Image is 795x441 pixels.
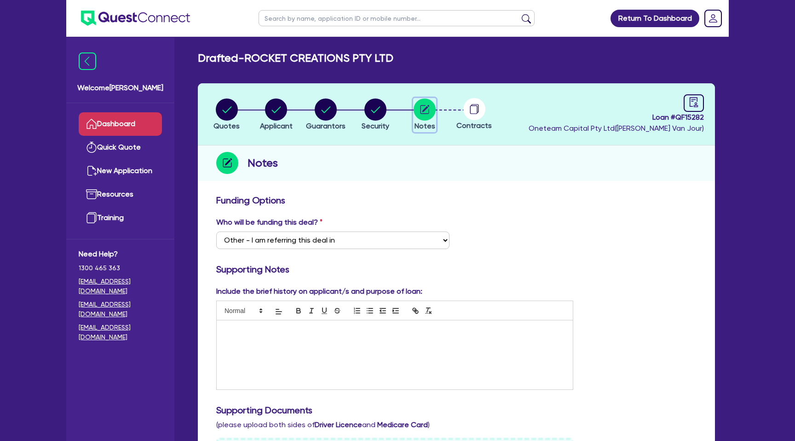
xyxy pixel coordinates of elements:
[79,183,162,206] a: Resources
[611,10,699,27] a: Return To Dashboard
[216,405,697,416] h3: Supporting Documents
[305,98,346,132] button: Guarantors
[79,52,96,70] img: icon-menu-close
[77,82,163,93] span: Welcome [PERSON_NAME]
[79,263,162,273] span: 1300 465 363
[259,10,535,26] input: Search by name, application ID or mobile number...
[362,122,389,130] span: Security
[216,264,697,275] h3: Supporting Notes
[79,206,162,230] a: Training
[701,6,725,30] a: Dropdown toggle
[216,195,697,206] h3: Funding Options
[86,189,97,200] img: resources
[79,112,162,136] a: Dashboard
[81,11,190,26] img: quest-connect-logo-blue
[248,155,278,171] h2: Notes
[79,323,162,342] a: [EMAIL_ADDRESS][DOMAIN_NAME]
[456,121,492,130] span: Contracts
[216,217,323,228] label: Who will be funding this deal?
[213,122,240,130] span: Quotes
[216,152,238,174] img: step-icon
[361,98,390,132] button: Security
[689,97,699,107] span: audit
[79,277,162,296] a: [EMAIL_ADDRESS][DOMAIN_NAME]
[216,286,422,297] label: Include the brief history on applicant/s and purpose of loan:
[213,98,240,132] button: Quotes
[79,300,162,319] a: [EMAIL_ADDRESS][DOMAIN_NAME]
[684,94,704,112] a: audit
[306,122,346,130] span: Guarantors
[529,112,704,123] span: Loan # QF15282
[413,98,436,132] button: Notes
[79,159,162,183] a: New Application
[86,165,97,176] img: new-application
[260,122,293,130] span: Applicant
[79,136,162,159] a: Quick Quote
[79,249,162,260] span: Need Help?
[315,420,362,429] b: Driver Licence
[377,420,428,429] b: Medicare Card
[415,122,435,130] span: Notes
[86,212,97,223] img: training
[216,420,430,429] span: (please upload both sides of and )
[529,124,704,133] span: Oneteam Capital Pty Ltd ( [PERSON_NAME] Van Jour )
[198,52,393,65] h2: Drafted - ROCKET CREATIONS PTY LTD
[86,142,97,153] img: quick-quote
[259,98,293,132] button: Applicant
